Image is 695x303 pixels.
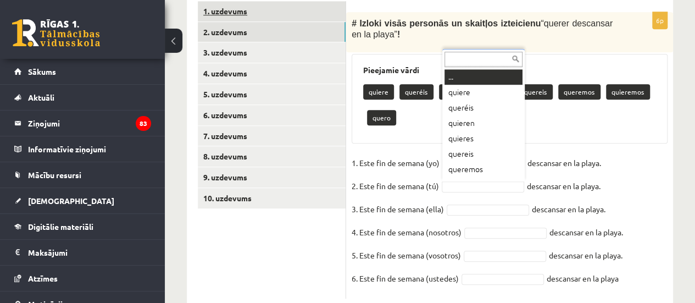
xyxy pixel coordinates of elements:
div: quiere [444,85,522,100]
div: ... [444,69,522,85]
div: queréis [444,100,522,115]
div: quieres [444,131,522,146]
div: quereis [444,146,522,162]
div: quieren [444,115,522,131]
div: quieremos [444,177,522,192]
div: queremos [444,162,522,177]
